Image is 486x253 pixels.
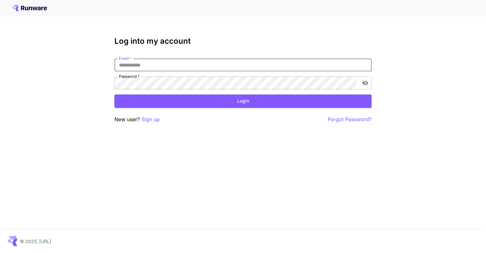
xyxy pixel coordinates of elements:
[359,77,371,89] button: toggle password visibility
[20,238,51,245] p: © 2025, [URL]
[119,74,139,79] label: Password
[119,56,131,61] label: Email
[328,115,372,123] button: Forgot Password?
[141,115,160,123] button: Sign up
[114,37,372,46] h3: Log into my account
[114,95,372,108] button: Login
[114,115,160,123] p: New user?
